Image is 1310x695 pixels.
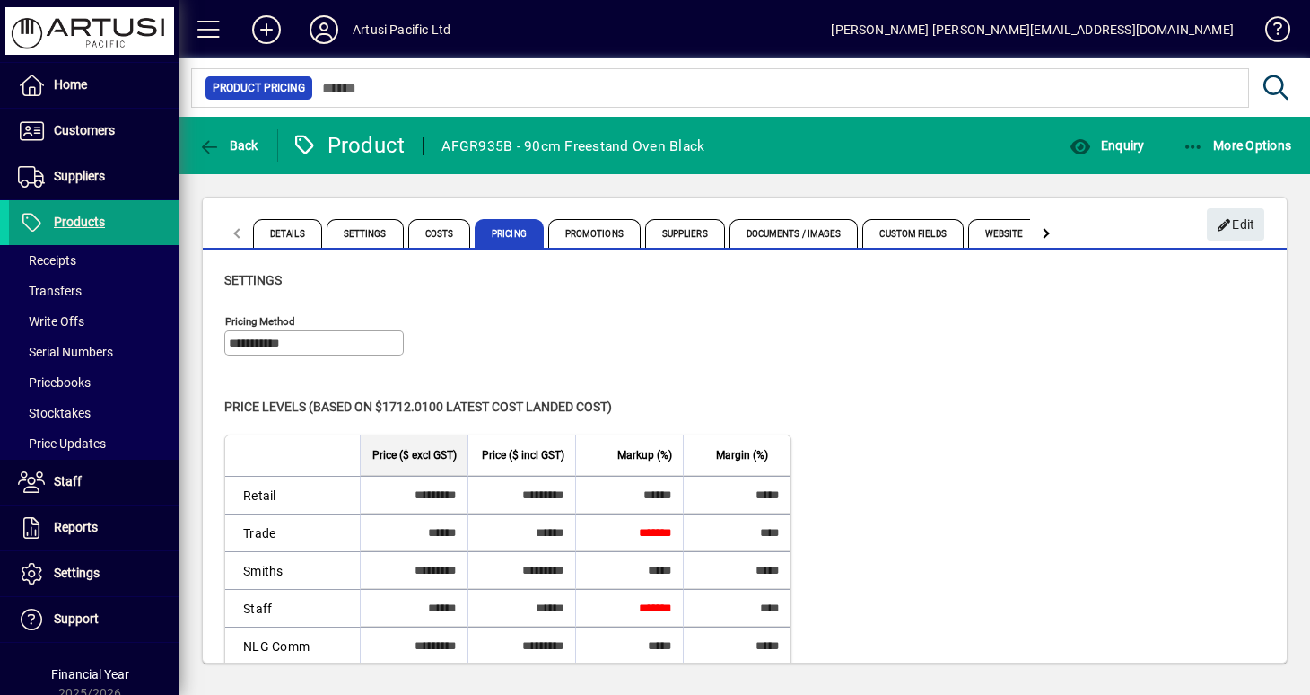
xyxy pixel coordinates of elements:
span: Suppliers [54,169,105,183]
span: Financial Year [51,667,129,682]
span: Custom Fields [862,219,963,248]
td: Trade [225,514,360,551]
button: More Options [1178,129,1297,162]
span: Staff [54,474,82,488]
td: Smiths [225,551,360,589]
mat-label: Pricing method [225,315,295,328]
span: Markup (%) [617,445,672,465]
span: Promotions [548,219,641,248]
button: Back [194,129,263,162]
a: Customers [9,109,179,154]
span: Settings [224,273,282,287]
span: Pricebooks [18,375,91,390]
div: [PERSON_NAME] [PERSON_NAME][EMAIL_ADDRESS][DOMAIN_NAME] [831,15,1234,44]
button: Profile [295,13,353,46]
a: Staff [9,460,179,505]
a: Knowledge Base [1252,4,1288,62]
span: Details [253,219,322,248]
span: Transfers [18,284,82,298]
span: Write Offs [18,314,84,329]
a: Serial Numbers [9,337,179,367]
span: Stocktakes [18,406,91,420]
span: Settings [327,219,404,248]
span: Product Pricing [213,79,305,97]
a: Home [9,63,179,108]
app-page-header-button: Back [179,129,278,162]
span: Customers [54,123,115,137]
td: Retail [225,476,360,514]
span: Serial Numbers [18,345,113,359]
a: Reports [9,506,179,550]
span: Suppliers [645,219,725,248]
span: Price levels (based on $1712.0100 Latest cost landed cost) [224,400,612,414]
span: Price ($ incl GST) [482,445,564,465]
span: Costs [408,219,471,248]
span: More Options [1183,138,1292,153]
span: Settings [54,566,100,580]
a: Stocktakes [9,398,179,428]
button: Enquiry [1065,129,1148,162]
button: Edit [1207,208,1264,241]
span: Margin (%) [716,445,768,465]
a: Price Updates [9,428,179,459]
td: NLG Comm [225,627,360,664]
a: Transfers [9,276,179,306]
a: Suppliers [9,154,179,199]
button: Add [238,13,295,46]
span: Home [54,77,87,92]
span: Back [198,138,258,153]
td: Staff [225,589,360,627]
a: Settings [9,551,179,596]
span: Edit [1217,210,1255,240]
span: Price Updates [18,436,106,451]
span: Pricing [475,219,544,248]
a: Write Offs [9,306,179,337]
a: Support [9,597,179,642]
div: AFGR935B - 90cm Freestand Oven Black [441,132,704,161]
div: Product [292,131,406,160]
a: Pricebooks [9,367,179,398]
span: Documents / Images [729,219,859,248]
span: Receipts [18,253,76,268]
span: Products [54,215,105,229]
div: Artusi Pacific Ltd [353,15,450,44]
span: Reports [54,520,98,534]
span: Support [54,611,99,626]
span: Enquiry [1070,138,1144,153]
span: Website [968,219,1041,248]
span: Price ($ excl GST) [372,445,457,465]
a: Receipts [9,245,179,276]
